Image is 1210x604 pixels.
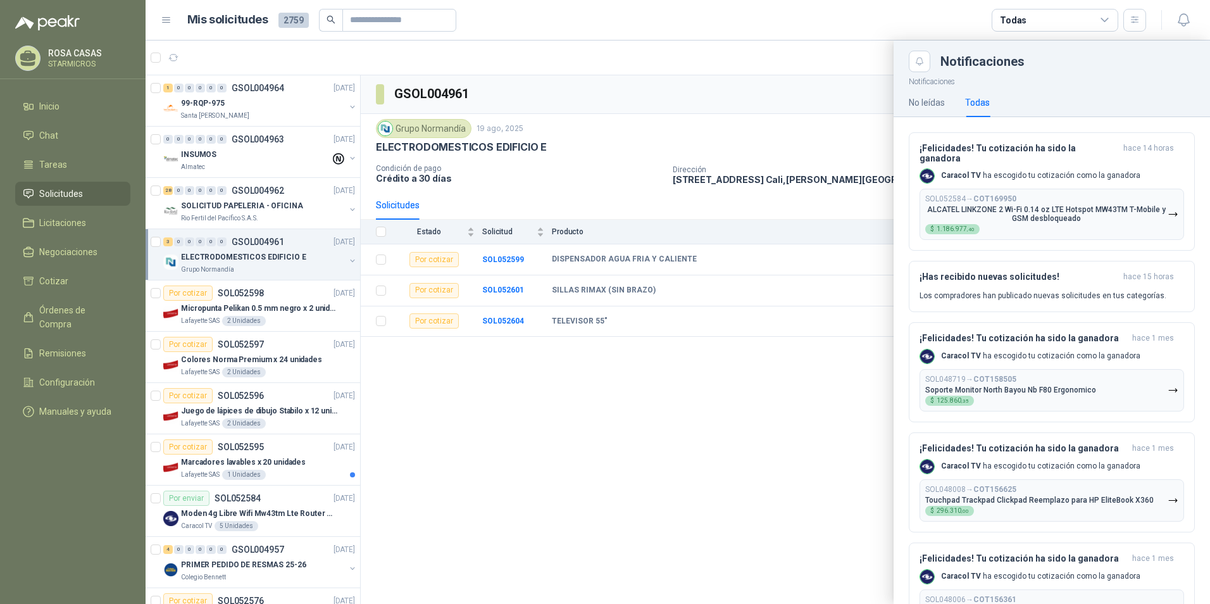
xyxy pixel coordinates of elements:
[39,405,111,418] span: Manuales y ayuda
[920,553,1127,564] h3: ¡Felicidades! Tu cotización ha sido la ganadora
[973,485,1016,494] b: COT156625
[920,443,1127,454] h3: ¡Felicidades! Tu cotización ha sido la ganadora
[941,462,981,470] b: Caracol TV
[941,572,981,581] b: Caracol TV
[973,595,1016,604] b: COT156361
[15,341,130,365] a: Remisiones
[941,461,1140,472] p: ha escogido tu cotización como la ganadora
[15,370,130,394] a: Configuración
[15,94,130,118] a: Inicio
[39,158,67,172] span: Tareas
[187,11,268,29] h1: Mis solicitudes
[39,245,97,259] span: Negociaciones
[925,485,1016,494] p: SOL048008 →
[15,15,80,30] img: Logo peakr
[965,96,990,110] div: Todas
[909,132,1195,251] button: ¡Felicidades! Tu cotización ha sido la ganadorahace 14 horas Company LogoCaracol TV ha escogido t...
[920,272,1118,282] h3: ¡Has recibido nuevas solicitudes!
[15,123,130,148] a: Chat
[1123,272,1174,282] span: hace 15 horas
[39,216,86,230] span: Licitaciones
[920,460,934,474] img: Company Logo
[937,398,969,404] span: 125.860
[925,205,1168,223] p: ALCATEL LINKZONE 2 Wi-Fi 0.14 oz LTE Hotspot MW43TM T-Mobile y GSM desbloqueado
[920,333,1127,344] h3: ¡Felicidades! Tu cotización ha sido la ganadora
[937,226,975,232] span: 1.186.977
[925,194,1016,204] p: SOL052584 →
[15,182,130,206] a: Solicitudes
[925,506,974,516] div: $
[920,189,1184,240] button: SOL052584→COT169950ALCATEL LINKZONE 2 Wi-Fi 0.14 oz LTE Hotspot MW43TM T-Mobile y GSM desbloquead...
[925,386,1096,394] p: Soporte Monitor North Bayou Nb F80 Ergonomico
[278,13,309,28] span: 2759
[920,570,934,584] img: Company Logo
[941,171,981,180] b: Caracol TV
[39,346,86,360] span: Remisiones
[1123,143,1174,163] span: hace 14 horas
[39,129,58,142] span: Chat
[961,398,969,404] span: ,35
[941,571,1140,582] p: ha escogido tu cotización como la ganadora
[941,351,981,360] b: Caracol TV
[15,298,130,336] a: Órdenes de Compra
[1132,333,1174,344] span: hace 1 mes
[894,72,1210,88] p: Notificaciones
[920,143,1118,163] h3: ¡Felicidades! Tu cotización ha sido la ganadora
[48,49,127,58] p: ROSA CASAS
[941,170,1140,181] p: ha escogido tu cotización como la ganadora
[940,55,1195,68] div: Notificaciones
[48,60,127,68] p: STARMICROS
[39,187,83,201] span: Solicitudes
[941,351,1140,362] p: ha escogido tu cotización como la ganadora
[327,15,335,24] span: search
[1132,553,1174,564] span: hace 1 mes
[967,227,975,232] span: ,40
[920,169,934,183] img: Company Logo
[909,322,1195,422] button: ¡Felicidades! Tu cotización ha sido la ganadorahace 1 mes Company LogoCaracol TV ha escogido tu c...
[920,479,1184,522] button: SOL048008→COT156625Touchpad Trackpad Clickpad Reemplazo para HP EliteBook X360$296.310,00
[39,375,95,389] span: Configuración
[39,274,68,288] span: Cotizar
[909,261,1195,312] button: ¡Has recibido nuevas solicitudes!hace 15 horas Los compradores han publicado nuevas solicitudes e...
[909,51,930,72] button: Close
[973,375,1016,384] b: COT158505
[973,194,1016,203] b: COT169950
[925,375,1016,384] p: SOL048719 →
[1000,13,1026,27] div: Todas
[15,400,130,424] a: Manuales y ayuda
[15,211,130,235] a: Licitaciones
[15,269,130,293] a: Cotizar
[937,508,969,514] span: 296.310
[15,153,130,177] a: Tareas
[925,396,974,406] div: $
[961,508,969,514] span: ,00
[925,224,980,234] div: $
[925,496,1154,505] p: Touchpad Trackpad Clickpad Reemplazo para HP EliteBook X360
[920,349,934,363] img: Company Logo
[15,240,130,264] a: Negociaciones
[909,432,1195,532] button: ¡Felicidades! Tu cotización ha sido la ganadorahace 1 mes Company LogoCaracol TV ha escogido tu c...
[920,369,1184,412] button: SOL048719→COT158505Soporte Monitor North Bayou Nb F80 Ergonomico$125.860,35
[920,290,1166,301] p: Los compradores han publicado nuevas solicitudes en tus categorías.
[39,303,118,331] span: Órdenes de Compra
[909,96,945,110] div: No leídas
[39,99,59,113] span: Inicio
[1132,443,1174,454] span: hace 1 mes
